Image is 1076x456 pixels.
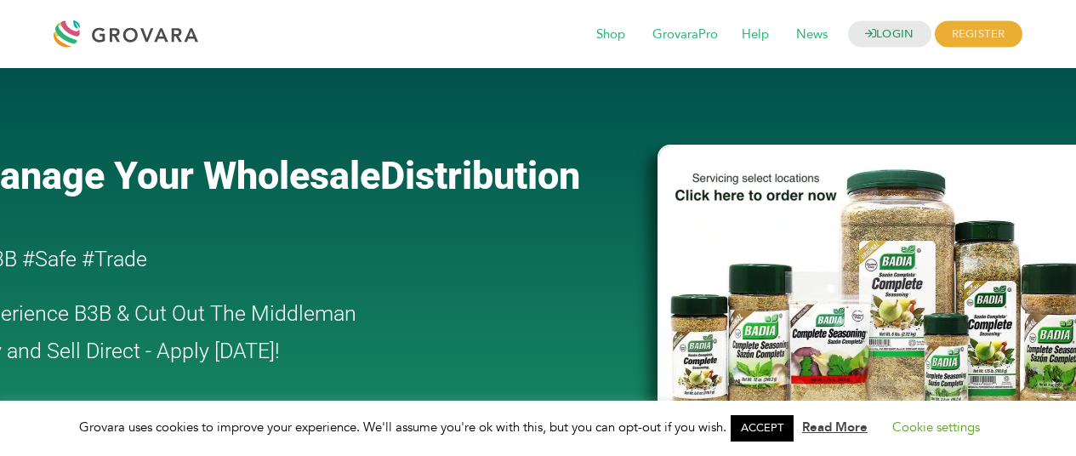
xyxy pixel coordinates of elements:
a: GrovaraPro [640,26,730,44]
a: Help [730,26,781,44]
span: REGISTER [935,21,1022,48]
a: News [784,26,840,44]
a: Read More [802,419,868,436]
span: Help [730,19,781,51]
a: LOGIN [848,21,931,48]
span: Grovara uses cookies to improve your experience. We'll assume you're ok with this, but you can op... [79,419,997,436]
span: Distribution [380,153,580,198]
a: Shop [584,26,637,44]
span: News [784,19,840,51]
span: GrovaraPro [640,19,730,51]
a: ACCEPT [731,415,794,442]
span: Shop [584,19,637,51]
a: Cookie settings [892,419,980,436]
